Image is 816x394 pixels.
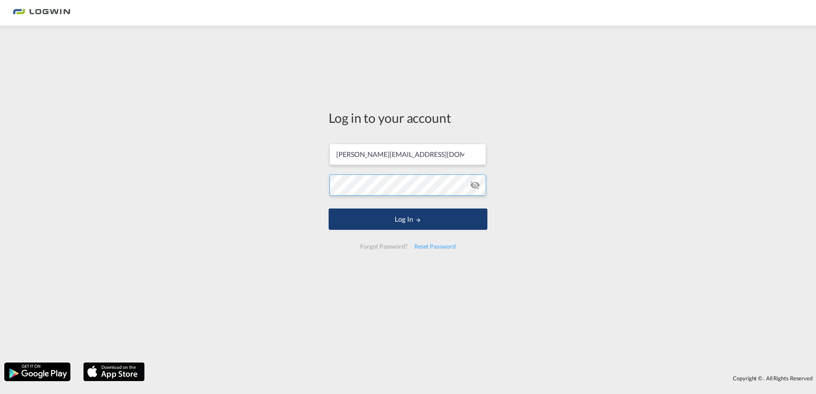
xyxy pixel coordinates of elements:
div: Reset Password [411,239,459,254]
input: Enter email/phone number [329,144,486,165]
div: Log in to your account [329,109,487,127]
div: Copyright © . All Rights Reserved [149,371,816,385]
img: bc73a0e0d8c111efacd525e4c8ad7d32.png [13,3,70,23]
img: apple.png [82,362,146,382]
md-icon: icon-eye-off [470,180,480,190]
button: LOGIN [329,209,487,230]
img: google.png [3,362,71,382]
div: Forgot Password? [357,239,411,254]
